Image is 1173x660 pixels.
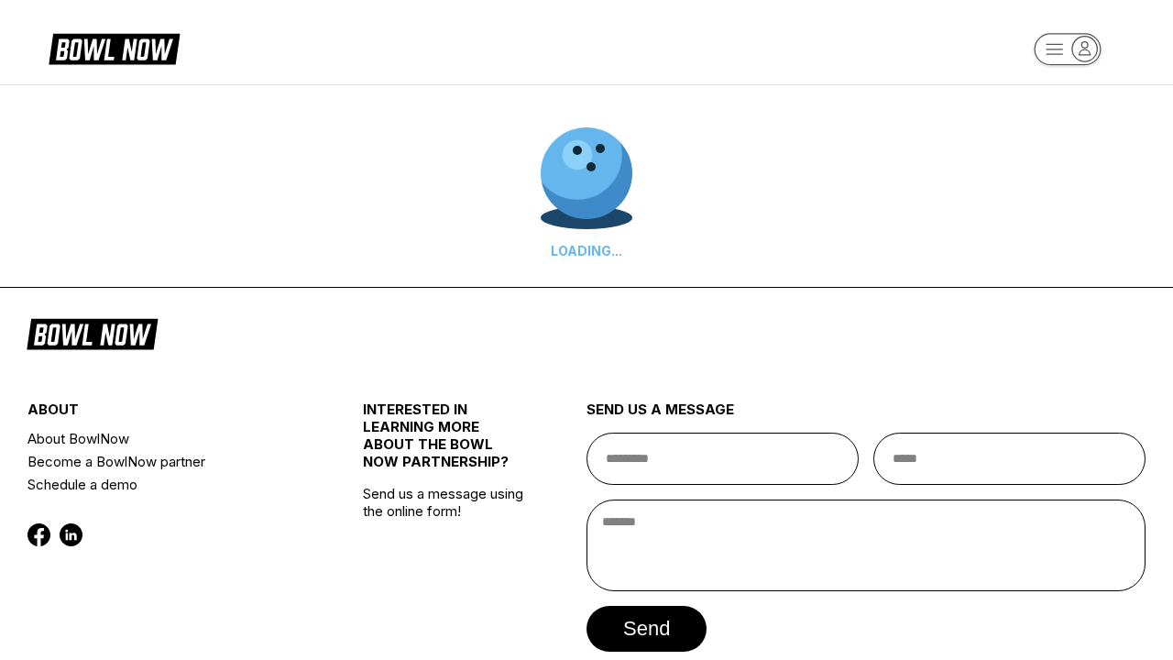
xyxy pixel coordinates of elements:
[363,401,531,485] div: INTERESTED IN LEARNING MORE ABOUT THE BOWL NOW PARTNERSHIP?
[27,473,307,496] a: Schedule a demo
[27,401,307,427] div: about
[586,401,1146,433] div: send us a message
[586,606,707,652] button: send
[541,243,632,258] div: LOADING...
[27,450,307,473] a: Become a BowlNow partner
[27,427,307,450] a: About BowlNow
